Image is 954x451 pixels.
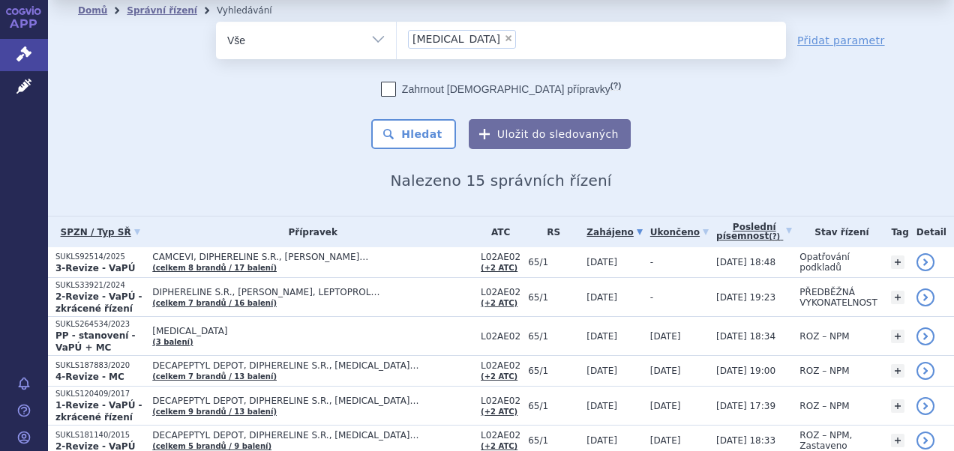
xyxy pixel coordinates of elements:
[152,326,473,336] span: [MEDICAL_DATA]
[528,366,579,376] span: 65/1
[916,253,934,271] a: detail
[586,366,617,376] span: [DATE]
[504,34,513,43] span: ×
[650,257,653,267] span: -
[650,222,709,243] a: Ukončeno
[152,442,271,450] a: (celkem 5 brandů / 9 balení)
[481,287,520,297] span: L02AE02
[716,331,775,342] span: [DATE] 18:34
[792,217,883,247] th: Stav řízení
[891,255,904,269] a: +
[528,292,579,303] span: 65/1
[469,119,631,149] button: Uložit do sledovaných
[799,430,852,451] span: ROZ – NPM, Zastaveno
[481,430,520,441] span: L02AE02
[650,435,681,446] span: [DATE]
[481,396,520,406] span: L02AE02
[650,331,681,342] span: [DATE]
[650,292,653,303] span: -
[55,263,135,273] strong: 3-Revize - VaPÚ
[520,217,579,247] th: RS
[716,292,775,303] span: [DATE] 19:23
[55,400,142,423] strong: 1-Revize - VaPÚ - zkrácené řízení
[799,287,877,308] span: PŘEDBĚŽNÁ VYKONATELNOST
[799,331,849,342] span: ROZ – NPM
[716,257,775,267] span: [DATE] 18:48
[481,442,517,450] a: (+2 ATC)
[152,372,277,381] a: (celkem 7 brandů / 13 balení)
[152,299,277,307] a: (celkem 7 brandů / 16 balení)
[152,360,473,371] span: DECAPEPTYL DEPOT, DIPHERELINE S.R., [MEDICAL_DATA]…
[528,331,579,342] span: 65/1
[152,430,473,441] span: DECAPEPTYL DEPOT, DIPHERELINE S.R., [MEDICAL_DATA]…
[916,288,934,306] a: detail
[797,33,885,48] a: Přidat parametr
[381,82,621,97] label: Zahrnout [DEMOGRAPHIC_DATA] přípravky
[528,401,579,411] span: 65/1
[473,217,520,247] th: ATC
[55,330,135,353] strong: PP - stanovení - VaPÚ + MC
[55,389,145,399] p: SUKLS120409/2017
[586,257,617,267] span: [DATE]
[55,372,124,382] strong: 4-Revize - MC
[891,399,904,413] a: +
[127,5,197,16] a: Správní řízení
[145,217,473,247] th: Přípravek
[55,291,142,314] strong: 2-Revize - VaPÚ - zkrácené řízení
[716,217,792,247] a: Poslednípísemnost(?)
[481,252,520,262] span: L02AE02
[481,360,520,371] span: L02AE02
[152,396,473,406] span: DECAPEPTYL DEPOT, DIPHERELINE S.R., [MEDICAL_DATA]…
[528,435,579,446] span: 65/1
[152,287,473,297] span: DIPHERELINE S.R., [PERSON_NAME], LEPTOPROL…
[769,232,780,241] abbr: (?)
[481,331,520,342] span: L02AE02
[55,222,145,243] a: SPZN / Typ SŘ
[481,299,517,307] a: (+2 ATC)
[55,252,145,262] p: SUKLS92514/2025
[586,331,617,342] span: [DATE]
[586,401,617,411] span: [DATE]
[799,366,849,376] span: ROZ – NPM
[390,172,611,190] span: Nalezeno 15 správních řízení
[916,397,934,415] a: detail
[716,366,775,376] span: [DATE] 19:00
[152,338,193,346] a: (3 balení)
[528,257,579,267] span: 65/1
[586,435,617,446] span: [DATE]
[481,264,517,272] a: (+2 ATC)
[891,291,904,304] a: +
[916,327,934,345] a: detail
[716,401,775,411] span: [DATE] 17:39
[891,330,904,343] a: +
[650,366,681,376] span: [DATE]
[909,217,954,247] th: Detail
[55,430,145,441] p: SUKLS181140/2015
[586,222,642,243] a: Zahájeno
[152,252,473,262] span: CAMCEVI, DIPHERELINE S.R., [PERSON_NAME]…
[883,217,908,247] th: Tag
[78,5,107,16] a: Domů
[916,362,934,380] a: detail
[152,264,277,272] a: (celkem 8 brandů / 17 balení)
[650,401,681,411] span: [DATE]
[891,364,904,378] a: +
[481,372,517,381] a: (+2 ATC)
[55,319,145,330] p: SUKLS264534/2023
[481,408,517,416] a: (+2 ATC)
[799,401,849,411] span: ROZ – NPM
[610,81,621,91] abbr: (?)
[916,432,934,450] a: detail
[891,434,904,447] a: +
[799,252,850,273] span: Opatřování podkladů
[371,119,456,149] button: Hledat
[716,435,775,446] span: [DATE] 18:33
[520,29,529,48] input: [MEDICAL_DATA]
[55,360,145,371] p: SUKLS187883/2020
[412,34,500,44] span: [MEDICAL_DATA]
[152,408,277,416] a: (celkem 9 brandů / 13 balení)
[586,292,617,303] span: [DATE]
[55,280,145,291] p: SUKLS33921/2024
